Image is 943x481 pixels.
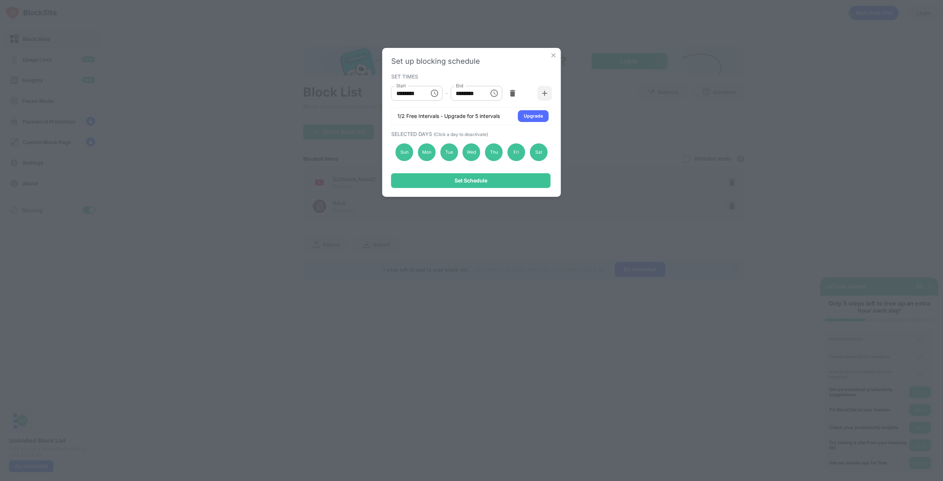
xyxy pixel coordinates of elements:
[455,178,487,184] div: Set Schedule
[456,83,463,89] label: End
[396,143,413,161] div: Sun
[396,83,406,89] label: Start
[391,57,552,66] div: Set up blocking schedule
[391,73,550,79] div: SET TIMES
[550,52,557,59] img: x-button.svg
[418,143,435,161] div: Mon
[397,112,500,120] div: 1/2 Free Intervals - Upgrade for 5 intervals
[434,132,488,137] span: (Click a day to deactivate)
[463,143,480,161] div: Wed
[508,143,525,161] div: Fri
[445,89,448,97] div: -
[440,143,458,161] div: Tue
[530,143,547,161] div: Sat
[487,86,501,101] button: Choose time, selected time is 1:00 PM
[427,86,442,101] button: Choose time, selected time is 10:00 AM
[485,143,503,161] div: Thu
[391,131,550,137] div: SELECTED DAYS
[524,112,543,120] div: Upgrade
